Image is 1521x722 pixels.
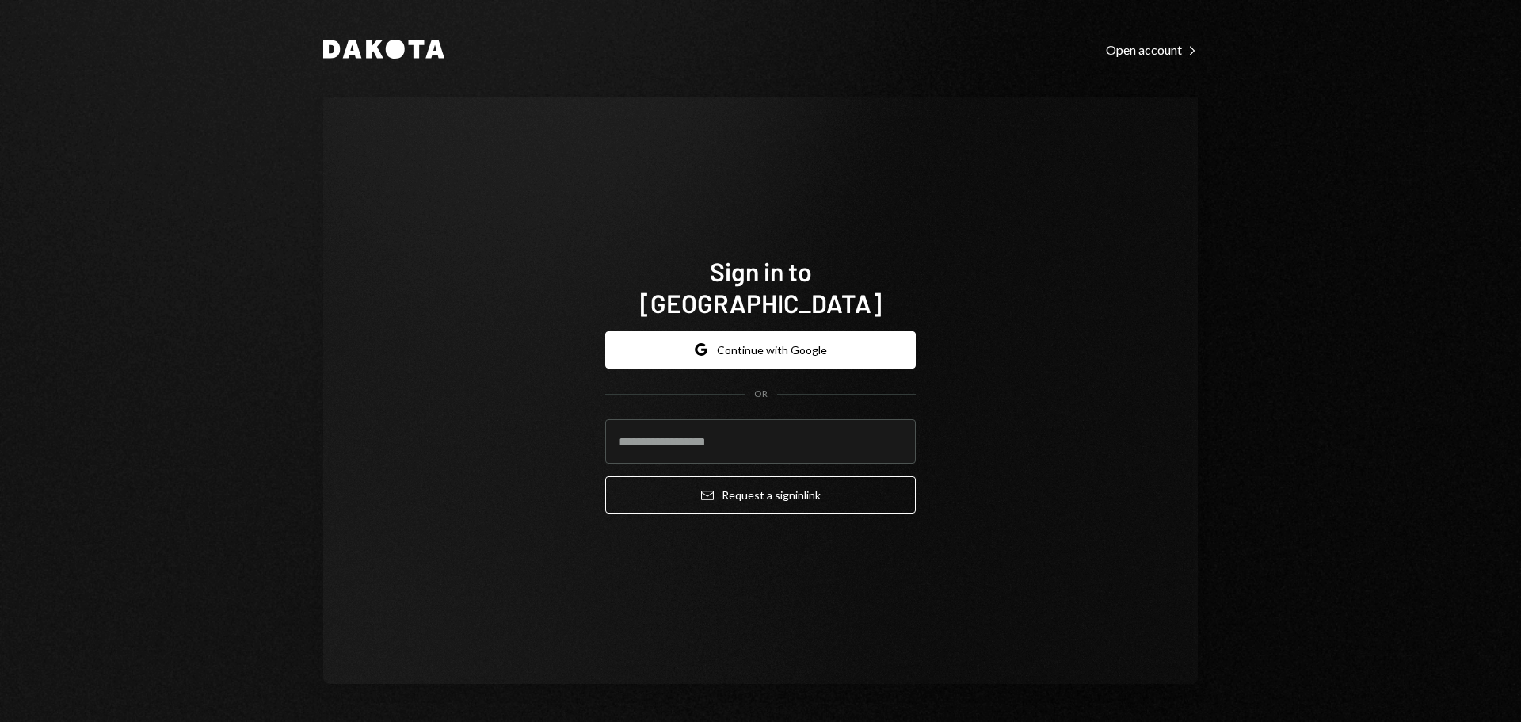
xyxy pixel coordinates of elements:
[1106,40,1198,58] a: Open account
[1106,42,1198,58] div: Open account
[605,331,916,369] button: Continue with Google
[605,476,916,514] button: Request a signinlink
[754,388,768,401] div: OR
[605,255,916,319] h1: Sign in to [GEOGRAPHIC_DATA]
